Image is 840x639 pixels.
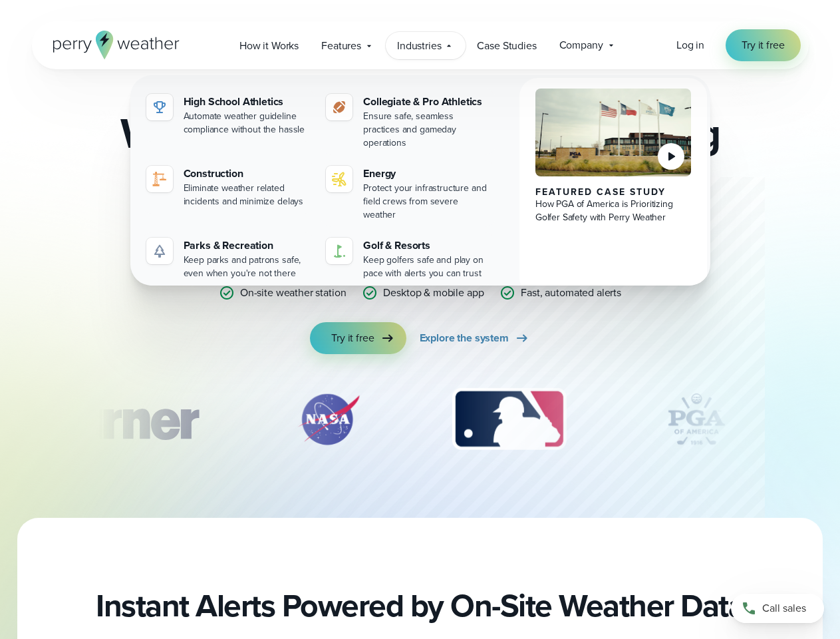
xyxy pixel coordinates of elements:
span: How it Works [239,38,299,54]
img: PGA of America, Frisco Campus [535,89,692,176]
div: Eliminate weather related incidents and minimize delays [184,182,311,208]
div: Keep parks and patrons safe, even when you're not there [184,254,311,280]
div: Featured Case Study [535,187,692,198]
div: Parks & Recreation [184,238,311,254]
img: MLB.svg [439,386,579,453]
img: proathletics-icon@2x-1.svg [331,99,347,115]
img: PGA.svg [643,386,750,453]
img: golf-iconV2.svg [331,243,347,259]
p: Fast, automated alerts [521,285,621,301]
span: Explore the system [420,330,509,346]
a: Case Studies [466,32,547,59]
a: Collegiate & Pro Athletics Ensure safe, seamless practices and gameday operations [321,89,495,155]
span: Features [321,38,361,54]
div: Automate weather guideline compliance without the hassle [184,110,311,136]
div: slideshow [98,386,742,459]
span: Industries [397,38,441,54]
span: Try it free [331,330,374,346]
span: Try it free [742,37,784,53]
div: High School Athletics [184,94,311,110]
a: Parks & Recreation Keep parks and patrons safe, even when you're not there [141,232,316,286]
img: Turner-Construction_1.svg [29,386,217,453]
p: Desktop & mobile app [383,285,484,301]
a: Log in [676,37,704,53]
a: Try it free [726,29,800,61]
div: Construction [184,166,311,182]
span: Case Studies [477,38,536,54]
div: Keep golfers safe and play on pace with alerts you can trust [363,254,490,280]
img: highschool-icon.svg [152,99,168,115]
a: Construction Eliminate weather related incidents and minimize delays [141,160,316,214]
a: Try it free [310,322,406,354]
h2: Instant Alerts Powered by On-Site Weather Data [96,587,744,624]
div: Protect your infrastructure and field crews from severe weather [363,182,490,222]
div: Energy [363,166,490,182]
div: Golf & Resorts [363,238,490,254]
div: 2 of 12 [282,386,375,453]
h2: Weather Monitoring and Alerting System [98,112,742,197]
a: Golf & Resorts Keep golfers safe and play on pace with alerts you can trust [321,232,495,286]
div: 1 of 12 [29,386,217,453]
p: On-site weather station [240,285,347,301]
a: Call sales [731,594,824,623]
img: noun-crane-7630938-1@2x.svg [152,171,168,187]
span: Call sales [762,600,806,616]
div: 3 of 12 [439,386,579,453]
img: NASA.svg [282,386,375,453]
img: parks-icon-grey.svg [152,243,168,259]
div: Ensure safe, seamless practices and gameday operations [363,110,490,150]
a: PGA of America, Frisco Campus Featured Case Study How PGA of America is Prioritizing Golfer Safet... [519,78,708,296]
a: High School Athletics Automate weather guideline compliance without the hassle [141,89,316,142]
div: How PGA of America is Prioritizing Golfer Safety with Perry Weather [535,198,692,224]
a: Energy Protect your infrastructure and field crews from severe weather [321,160,495,227]
a: Explore the system [420,322,530,354]
a: How it Works [228,32,310,59]
div: 4 of 12 [643,386,750,453]
div: Collegiate & Pro Athletics [363,94,490,110]
span: Company [559,37,603,53]
img: energy-icon@2x-1.svg [331,171,347,187]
